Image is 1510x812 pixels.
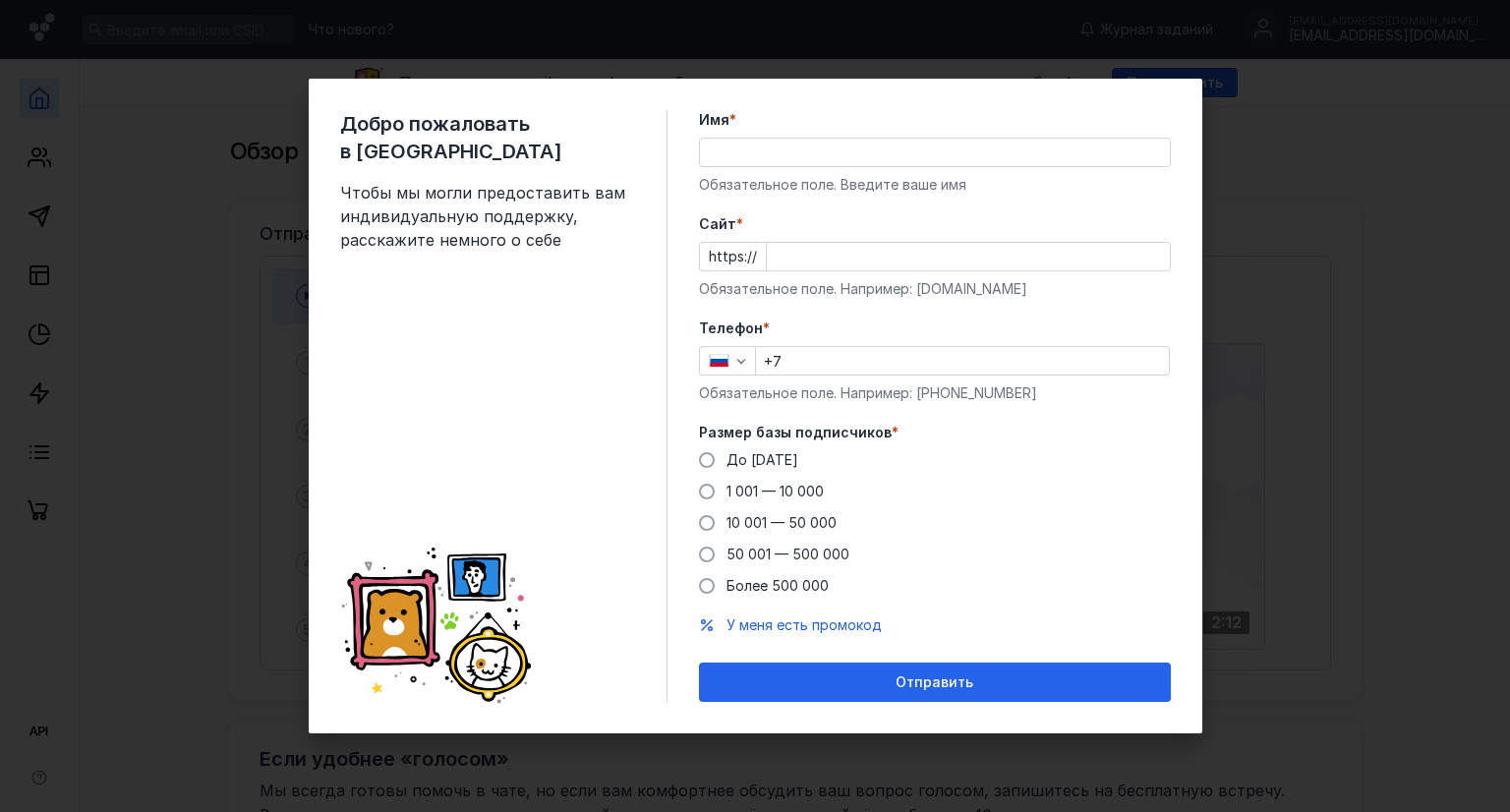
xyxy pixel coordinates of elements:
[340,110,635,165] span: Добро пожаловать в [GEOGRAPHIC_DATA]
[896,674,973,691] span: Отправить
[699,663,1171,702] button: Отправить
[699,319,763,338] span: Телефон
[726,616,882,633] span: У меня есть промокод
[699,279,1171,299] div: Обязательное поле. Например: [DOMAIN_NAME]
[340,181,635,252] span: Чтобы мы могли предоставить вам индивидуальную поддержку, расскажите немного о себе
[699,423,892,442] span: Размер базы подписчиков
[699,110,729,130] span: Имя
[726,514,837,531] span: 10 001 — 50 000
[726,615,882,635] button: У меня есть промокод
[699,175,1171,195] div: Обязательное поле. Введите ваше имя
[726,451,798,468] span: До [DATE]
[699,383,1171,403] div: Обязательное поле. Например: [PHONE_NUMBER]
[699,214,736,234] span: Cайт
[726,546,849,562] span: 50 001 — 500 000
[726,483,824,499] span: 1 001 — 10 000
[726,577,829,594] span: Более 500 000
